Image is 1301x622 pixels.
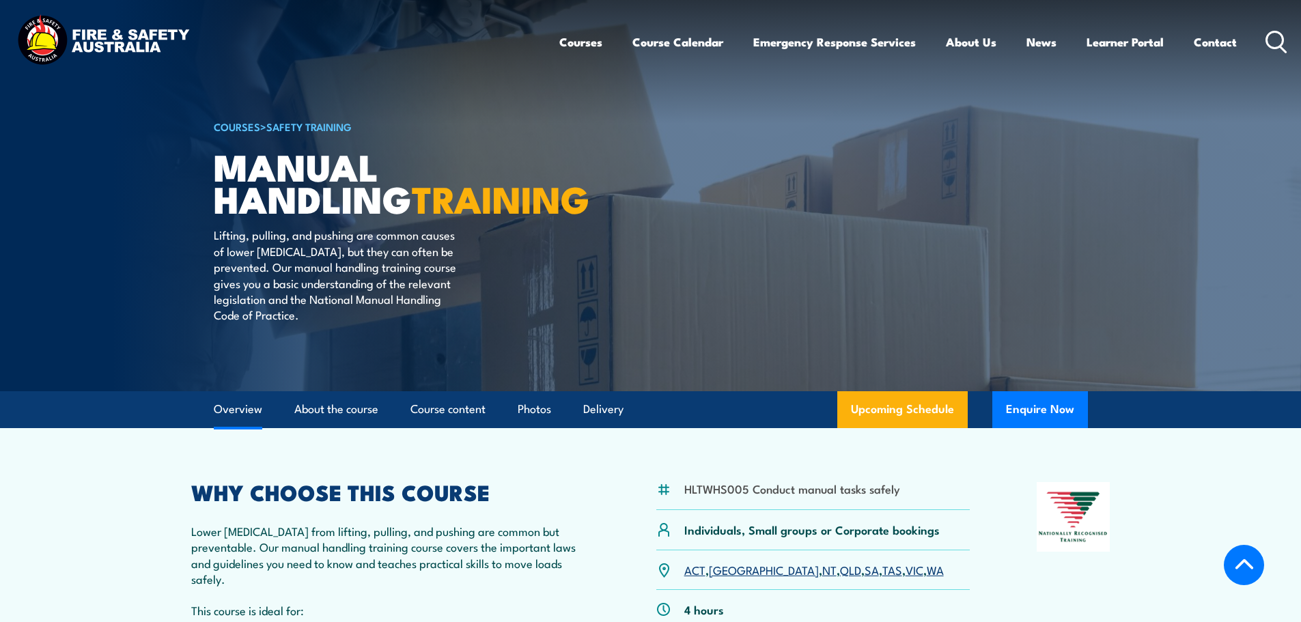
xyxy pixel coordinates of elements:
[992,391,1088,428] button: Enquire Now
[266,119,352,134] a: Safety Training
[412,169,589,226] strong: TRAINING
[906,561,923,578] a: VIC
[214,150,551,214] h1: Manual Handling
[214,227,463,322] p: Lifting, pulling, and pushing are common causes of lower [MEDICAL_DATA], but they can often be pr...
[191,602,590,618] p: This course is ideal for:
[1087,24,1164,60] a: Learner Portal
[632,24,723,60] a: Course Calendar
[837,391,968,428] a: Upcoming Schedule
[684,522,940,537] p: Individuals, Small groups or Corporate bookings
[191,482,590,501] h2: WHY CHOOSE THIS COURSE
[684,561,705,578] a: ACT
[865,561,879,578] a: SA
[518,391,551,427] a: Photos
[709,561,819,578] a: [GEOGRAPHIC_DATA]
[214,119,260,134] a: COURSES
[946,24,996,60] a: About Us
[840,561,861,578] a: QLD
[214,391,262,427] a: Overview
[753,24,916,60] a: Emergency Response Services
[882,561,902,578] a: TAS
[822,561,837,578] a: NT
[410,391,486,427] a: Course content
[214,118,551,135] h6: >
[1037,482,1110,552] img: Nationally Recognised Training logo.
[559,24,602,60] a: Courses
[927,561,944,578] a: WA
[1194,24,1237,60] a: Contact
[294,391,378,427] a: About the course
[684,562,944,578] p: , , , , , , ,
[583,391,624,427] a: Delivery
[191,523,590,587] p: Lower [MEDICAL_DATA] from lifting, pulling, and pushing are common but preventable. Our manual ha...
[684,481,900,496] li: HLTWHS005 Conduct manual tasks safely
[1026,24,1057,60] a: News
[684,602,724,617] p: 4 hours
